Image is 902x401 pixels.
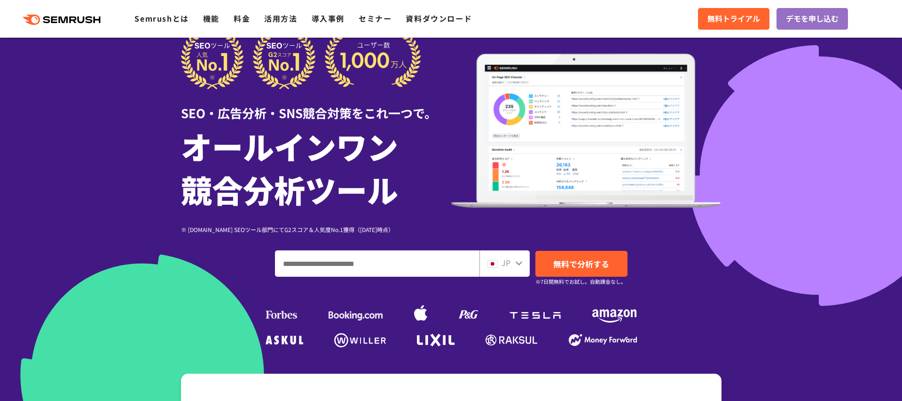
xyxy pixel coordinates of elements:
h1: オールインワン 競合分析ツール [181,124,451,211]
div: SEO・広告分析・SNS競合対策をこれ一つで。 [181,89,451,122]
a: 料金 [234,13,250,24]
a: 導入事例 [312,13,345,24]
a: 無料で分析する [535,251,627,277]
small: ※7日間無料でお試し。自動課金なし。 [535,277,626,286]
a: 資料ダウンロード [406,13,472,24]
a: 無料トライアル [698,8,769,30]
a: Semrushとは [134,13,188,24]
a: デモを申し込む [777,8,848,30]
span: デモを申し込む [786,13,839,25]
a: 機能 [203,13,220,24]
a: セミナー [359,13,392,24]
a: 活用方法 [264,13,297,24]
span: JP [502,257,510,268]
span: 無料トライアル [707,13,760,25]
span: 無料で分析する [553,258,609,270]
div: ※ [DOMAIN_NAME] SEOツール部門にてG2スコア＆人気度No.1獲得（[DATE]時点） [181,225,451,234]
input: ドメイン、キーワードまたはURLを入力してください [275,251,479,276]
